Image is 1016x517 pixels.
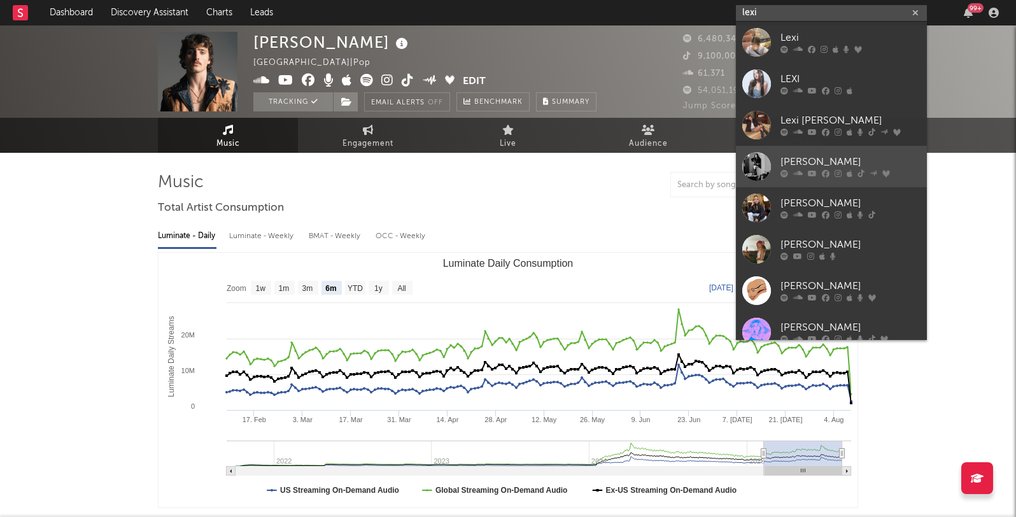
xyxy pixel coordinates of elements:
span: Total Artist Consumption [158,201,284,216]
a: Live [438,118,578,153]
div: [PERSON_NAME] [780,237,921,253]
text: 6m [325,284,336,293]
text: Luminate Daily Consumption [443,258,574,269]
div: [PERSON_NAME] [780,196,921,211]
span: 54,051,195 Monthly Listeners [683,87,822,95]
text: [DATE] [709,283,733,292]
text: 0 [191,402,195,410]
text: 21. [DATE] [769,416,803,423]
div: [PERSON_NAME] [780,279,921,294]
text: 20M [181,331,195,339]
button: 99+ [964,8,973,18]
em: Off [428,99,443,106]
text: YTD [348,284,363,293]
span: Summary [552,99,589,106]
text: 4. Aug [824,416,843,423]
text: Global Streaming On-Demand Audio [435,486,568,495]
div: 99 + [968,3,984,13]
text: 3. Mar [293,416,313,423]
span: Music [216,136,240,152]
button: Summary [536,92,596,111]
div: Lexi [780,31,921,46]
span: Engagement [342,136,393,152]
button: Email AlertsOff [364,92,450,111]
text: 1w [256,284,266,293]
text: 17. Feb [243,416,266,423]
span: 61,371 [683,69,725,78]
a: Lexi [PERSON_NAME] [736,104,927,146]
a: [PERSON_NAME] [736,229,927,270]
span: 9,100,000 [683,52,742,60]
a: [PERSON_NAME] [736,187,927,229]
text: 28. Apr [484,416,507,423]
div: Luminate - Daily [158,225,216,247]
input: Search for artists [736,5,927,21]
svg: Luminate Daily Consumption [159,253,857,507]
span: Live [500,136,516,152]
div: Luminate - Weekly [229,225,296,247]
a: Benchmark [456,92,530,111]
text: 10M [181,367,195,374]
text: 12. May [532,416,557,423]
text: 26. May [580,416,605,423]
span: Jump Score: 66.2 [683,102,758,110]
a: Playlists/Charts [718,118,858,153]
text: All [397,284,406,293]
text: Zoom [227,284,246,293]
div: LEXI [780,72,921,87]
div: [PERSON_NAME] [253,32,411,53]
div: [GEOGRAPHIC_DATA] | Pop [253,55,400,71]
div: Lexi [PERSON_NAME] [780,113,921,129]
a: Engagement [298,118,438,153]
a: Audience [578,118,718,153]
span: Audience [629,136,668,152]
text: 17. Mar [339,416,363,423]
a: Lexi [736,22,927,63]
input: Search by song name or URL [671,180,805,190]
a: [PERSON_NAME] [736,311,927,353]
text: 9. Jun [631,416,650,423]
span: Benchmark [474,95,523,110]
text: Luminate Daily Streams [167,316,176,397]
button: Tracking [253,92,333,111]
button: Edit [463,74,486,90]
text: Ex-US Streaming On-Demand Audio [606,486,737,495]
text: 31. Mar [387,416,411,423]
a: [PERSON_NAME] [736,146,927,187]
text: 7. [DATE] [723,416,752,423]
text: 14. Apr [436,416,458,423]
text: 23. Jun [677,416,700,423]
div: OCC - Weekly [376,225,427,247]
text: 3m [302,284,313,293]
div: [PERSON_NAME] [780,320,921,336]
div: BMAT - Weekly [309,225,363,247]
a: Music [158,118,298,153]
div: [PERSON_NAME] [780,155,921,170]
a: LEXI [736,63,927,104]
span: 6,480,346 [683,35,742,43]
text: 1y [374,284,383,293]
a: [PERSON_NAME] [736,270,927,311]
text: 1m [279,284,290,293]
text: US Streaming On-Demand Audio [280,486,399,495]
